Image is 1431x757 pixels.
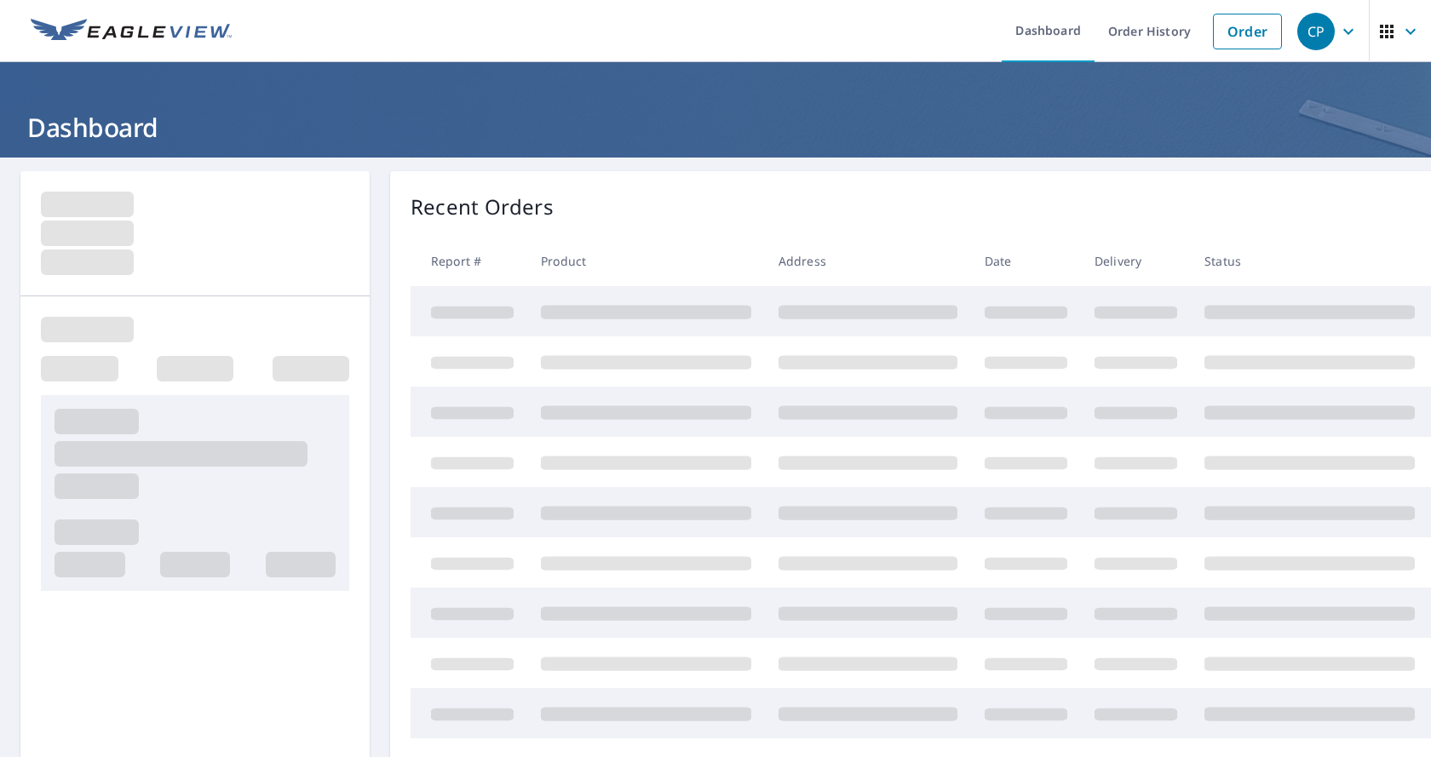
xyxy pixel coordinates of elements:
th: Delivery [1081,236,1191,286]
div: CP [1297,13,1335,50]
img: EV Logo [31,19,232,44]
a: Order [1213,14,1282,49]
th: Date [971,236,1081,286]
h1: Dashboard [20,110,1411,145]
th: Report # [411,236,527,286]
p: Recent Orders [411,192,554,222]
th: Product [527,236,765,286]
th: Status [1191,236,1428,286]
th: Address [765,236,971,286]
